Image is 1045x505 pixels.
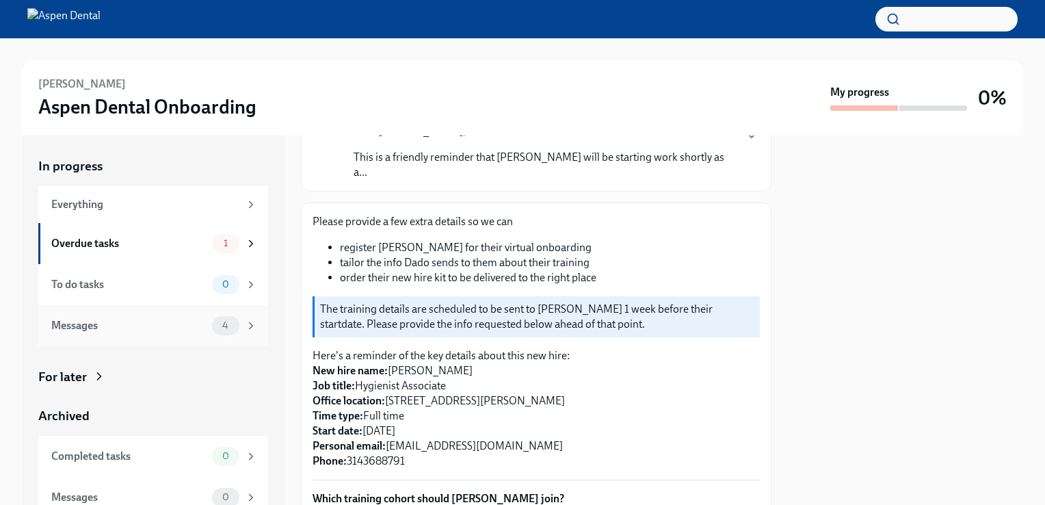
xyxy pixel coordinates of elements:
[38,223,268,264] a: Overdue tasks1
[313,214,760,229] p: Please provide a few extra details so we can
[214,451,237,461] span: 0
[313,409,363,422] strong: Time type:
[313,439,386,452] strong: Personal email:
[313,348,760,469] p: Here's a reminder of the key details about this new hire: [PERSON_NAME] Hygienist Associate [STRE...
[38,77,126,92] h6: [PERSON_NAME]
[215,238,236,248] span: 1
[354,150,732,180] p: This is a friendly reminder that [PERSON_NAME] will be starting work shortly as a...
[38,436,268,477] a: Completed tasks0
[38,94,256,119] h3: Aspen Dental Onboarding
[313,454,347,467] strong: Phone:
[978,86,1007,110] h3: 0%
[38,264,268,305] a: To do tasks0
[313,364,388,377] strong: New hire name:
[340,255,760,270] li: tailor the info Dado sends to them about their training
[313,424,362,437] strong: Start date:
[27,8,101,30] img: Aspen Dental
[214,492,237,502] span: 0
[51,318,207,333] div: Messages
[38,368,87,386] div: For later
[51,197,239,212] div: Everything
[38,407,268,425] a: Archived
[38,305,268,346] a: Messages4
[214,279,237,289] span: 0
[38,157,268,175] a: In progress
[38,368,268,386] a: For later
[51,277,207,292] div: To do tasks
[214,320,237,331] span: 4
[340,270,760,285] li: order their new hire kit to be delivered to the right place
[51,490,207,505] div: Messages
[313,379,355,392] strong: Job title:
[38,186,268,223] a: Everything
[320,302,754,332] p: The training details are scheduled to be sent to [PERSON_NAME] 1 week before their startdate. Ple...
[340,240,760,255] li: register [PERSON_NAME] for their virtual onboarding
[830,85,889,100] strong: My progress
[51,449,207,464] div: Completed tasks
[313,394,385,407] strong: Office location:
[51,236,207,251] div: Overdue tasks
